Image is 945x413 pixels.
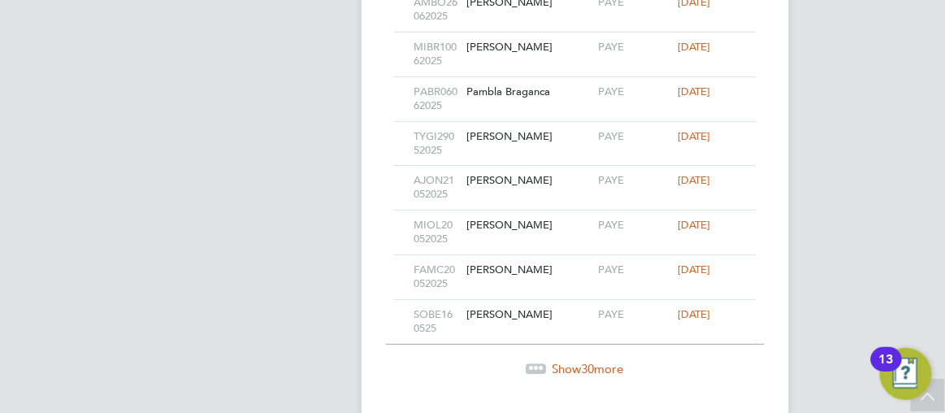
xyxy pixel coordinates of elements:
a: MIBR10062025[PERSON_NAME]PAYE[DATE] [410,32,740,46]
div: PAYE [595,300,674,330]
div: Pambla Braganca [462,77,594,107]
div: PAYE [595,77,674,107]
div: [PERSON_NAME] [462,211,594,241]
span: [DATE] [678,218,710,232]
a: PABR06062025Pambla BragancaPAYE[DATE] [410,76,740,90]
div: PAYE [595,166,674,196]
div: [PERSON_NAME] [462,255,594,285]
div: [PERSON_NAME] [462,300,594,330]
a: MIOL20052025[PERSON_NAME]PAYE[DATE] [410,210,740,224]
span: 30 [582,361,595,376]
span: [DATE] [678,129,710,143]
span: [DATE] [678,173,710,187]
span: [DATE] [678,85,710,98]
a: FAMC20052025[PERSON_NAME]PAYE[DATE] [410,254,740,268]
a: TYGI29052025[PERSON_NAME]PAYE[DATE] [410,121,740,135]
div: AJON21052025 [410,166,463,210]
div: [PERSON_NAME] [462,33,594,63]
div: MIBR10062025 [410,33,463,76]
div: TYGI29052025 [410,122,463,166]
div: FAMC20052025 [410,255,463,299]
div: [PERSON_NAME] [462,166,594,196]
div: PAYE [595,122,674,152]
span: Show more [553,361,624,376]
div: SOBE160525 [410,300,463,344]
div: [PERSON_NAME] [462,122,594,152]
span: [DATE] [678,263,710,276]
div: PAYE [595,33,674,63]
div: PABR06062025 [410,77,463,121]
a: SOBE160525[PERSON_NAME]PAYE[DATE] [410,299,740,313]
div: 13 [879,359,894,380]
span: [DATE] [678,40,710,54]
span: [DATE] [678,307,710,321]
button: Open Resource Center, 13 new notifications [880,348,932,400]
div: MIOL20052025 [410,211,463,254]
div: PAYE [595,211,674,241]
div: PAYE [595,255,674,285]
a: AJON21052025[PERSON_NAME]PAYE[DATE] [410,165,740,179]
